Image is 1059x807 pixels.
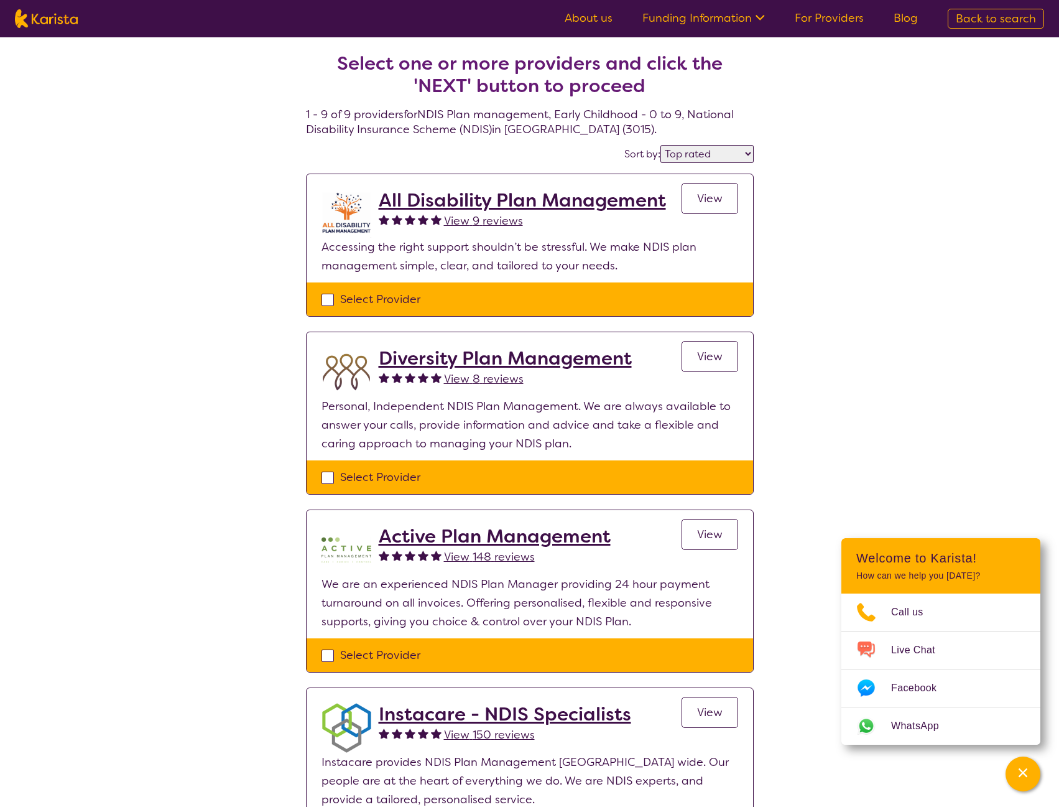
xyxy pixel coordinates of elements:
a: Blog [894,11,918,26]
a: View 148 reviews [444,548,535,566]
span: View [697,349,723,364]
a: Web link opens in a new tab. [841,707,1040,745]
h4: 1 - 9 of 9 providers for NDIS Plan management , Early Childhood - 0 to 9 , National Disability In... [306,22,754,137]
label: Sort by: [624,147,660,161]
div: Channel Menu [841,538,1040,745]
a: View [682,183,738,214]
span: Back to search [956,11,1036,26]
a: All Disability Plan Management [379,189,666,212]
img: fullstar [379,728,389,739]
img: fullstar [418,372,428,383]
span: View 150 reviews [444,727,535,742]
img: at5vqv0lot2lggohlylh.jpg [321,189,371,238]
span: View 8 reviews [444,371,524,386]
img: fullstar [405,550,415,561]
a: Diversity Plan Management [379,347,632,370]
p: Personal, Independent NDIS Plan Management. We are always available to answer your calls, provide... [321,397,738,453]
ul: Choose channel [841,594,1040,745]
img: fullstar [431,550,442,561]
p: Accessing the right support shouldn’t be stressful. We make NDIS plan management simple, clear, a... [321,238,738,275]
span: Live Chat [891,641,950,660]
span: Call us [891,603,938,622]
img: fullstar [392,728,402,739]
img: pypzb5qm7jexfhutod0x.png [321,525,371,575]
img: fullstar [379,372,389,383]
img: fullstar [418,550,428,561]
img: fullstar [418,214,428,225]
span: View [697,527,723,542]
a: View [682,697,738,728]
a: View 150 reviews [444,725,535,744]
img: fullstar [392,214,402,225]
a: Instacare - NDIS Specialists [379,703,631,725]
span: View 9 reviews [444,213,523,228]
img: fullstar [431,214,442,225]
span: View [697,705,723,720]
img: fullstar [392,550,402,561]
a: View 9 reviews [444,212,523,230]
img: fullstar [431,372,442,383]
a: Back to search [948,9,1044,29]
h2: Select one or more providers and click the 'NEXT' button to proceed [321,52,739,97]
img: fullstar [405,214,415,225]
span: WhatsApp [891,717,954,735]
p: We are an experienced NDIS Plan Manager providing 24 hour payment turnaround on all invoices. Off... [321,575,738,631]
img: fullstar [418,728,428,739]
img: fullstar [405,372,415,383]
img: Karista logo [15,9,78,28]
a: View 8 reviews [444,370,524,388]
span: Facebook [891,679,951,697]
img: fullstar [392,372,402,383]
a: Active Plan Management [379,525,611,548]
p: How can we help you [DATE]? [856,571,1025,581]
img: fullstar [379,214,389,225]
img: duqvjtfkvnzb31ymex15.png [321,347,371,397]
img: fullstar [431,728,442,739]
span: View 148 reviews [444,549,535,564]
img: obkhna0zu27zdd4ubuus.png [321,703,371,753]
h2: Welcome to Karista! [856,551,1025,566]
a: Funding Information [642,11,765,26]
button: Channel Menu [1006,757,1040,791]
img: fullstar [379,550,389,561]
a: View [682,519,738,550]
a: About us [565,11,613,26]
span: View [697,191,723,206]
a: For Providers [795,11,864,26]
a: View [682,341,738,372]
img: fullstar [405,728,415,739]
